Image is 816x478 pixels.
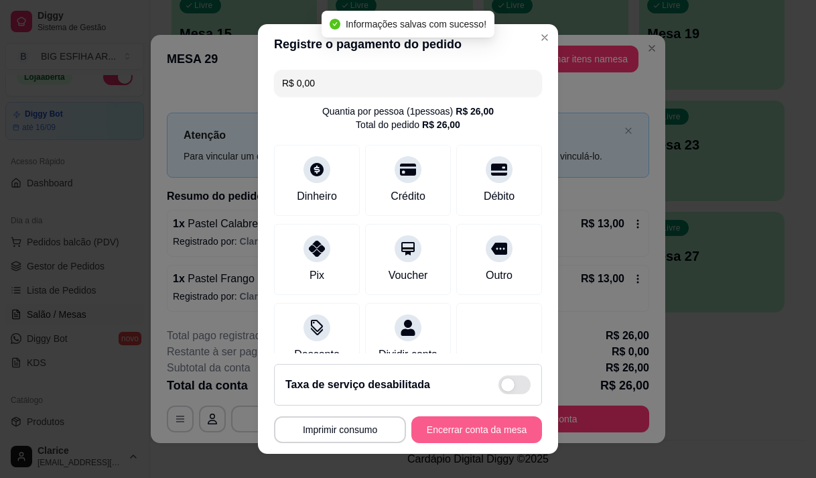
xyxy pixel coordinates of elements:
button: Imprimir consumo [274,416,406,443]
div: R$ 26,00 [422,118,460,131]
div: R$ 26,00 [456,105,494,118]
span: check-circle [330,19,340,29]
div: Total do pedido [356,118,460,131]
header: Registre o pagamento do pedido [258,24,558,64]
input: Ex.: hambúrguer de cordeiro [282,70,534,97]
div: Débito [484,188,515,204]
button: Encerrar conta da mesa [411,416,542,443]
div: Desconto [294,347,340,363]
div: Quantia por pessoa ( 1 pessoas) [322,105,494,118]
button: Close [534,27,555,48]
div: Crédito [391,188,425,204]
h2: Taxa de serviço desabilitada [285,377,430,393]
div: Dinheiro [297,188,337,204]
div: Dividir conta [379,347,437,363]
div: Pix [310,267,324,284]
div: Voucher [389,267,428,284]
div: Outro [486,267,513,284]
span: Informações salvas com sucesso! [346,19,486,29]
